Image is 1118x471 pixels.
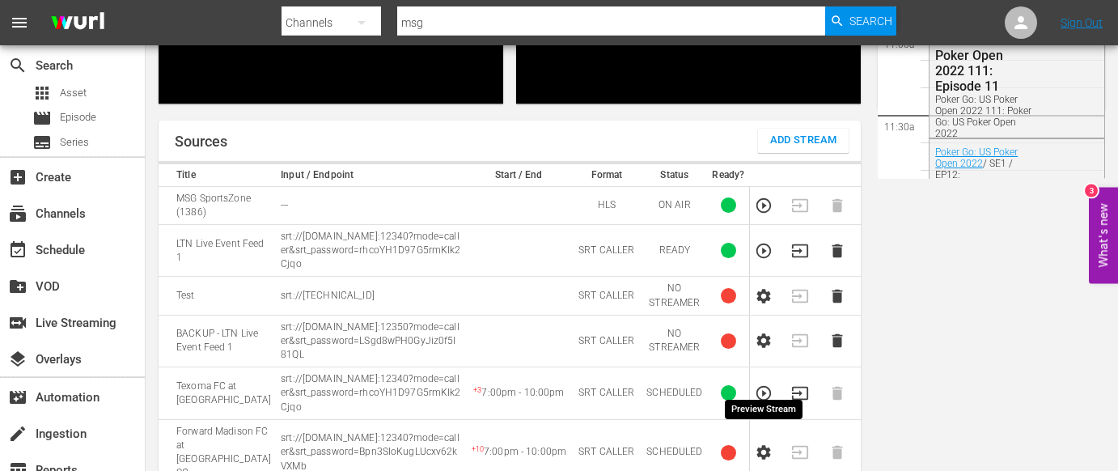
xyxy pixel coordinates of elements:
th: Start / End [466,164,571,187]
button: Add Stream [758,129,849,153]
a: Sign Out [1061,16,1103,29]
p: srt://[DOMAIN_NAME]:12340?mode=caller&srt_password=rhcoYH1D97G5rmKIk2Cjqo [281,372,461,414]
td: SRT CALLER [571,367,642,419]
td: SRT CALLER [571,315,642,367]
button: Delete [828,287,846,305]
td: --- [276,186,466,224]
span: Add Stream [770,131,837,150]
sup: + 3 [473,386,481,394]
th: Format [571,164,642,187]
div: 3 [1085,185,1098,197]
span: Asset [32,83,52,103]
button: Delete [828,332,846,350]
td: READY [642,224,707,276]
span: Schedule [8,240,28,260]
td: MSG SportsZone (1386) [159,186,276,224]
span: Live Streaming [8,313,28,333]
td: BACKUP - LTN Live Event Feed 1 [159,315,276,367]
span: Automation [8,388,28,407]
button: Transition [791,242,809,260]
span: Asset [60,85,87,101]
button: Open Feedback Widget [1089,188,1118,284]
button: Search [825,6,896,36]
button: Configure [755,332,773,350]
span: Series [32,133,52,152]
td: LTN Live Event Feed 1 [159,224,276,276]
th: Ready? [707,164,749,187]
th: Status [642,164,707,187]
td: Test [159,277,276,315]
td: ON AIR [642,186,707,224]
span: Overlays [8,350,28,369]
button: Preview Stream [755,197,773,214]
button: Delete [828,242,846,260]
td: 7:00pm - 10:00pm [466,367,571,419]
img: ans4CAIJ8jUAAAAAAAAAAAAAAAAAAAAAAAAgQb4GAAAAAAAAAAAAAAAAAAAAAAAAJMjXAAAAAAAAAAAAAAAAAAAAAAAAgAT5G... [39,4,116,42]
td: Texoma FC at [GEOGRAPHIC_DATA] [159,367,276,419]
span: VOD [8,277,28,296]
p: srt://[DOMAIN_NAME]:12340?mode=caller&srt_password=rhcoYH1D97G5rmKIk2Cjqo [281,230,461,271]
div: Poker Go: US Poker Open 2022 111: Poker Go: US Poker Open 2022 (amc_msgsportszone_1_00:54:00) [935,94,1034,151]
td: HLS [571,186,642,224]
td: SRT CALLER [571,224,642,276]
span: Channels [8,204,28,223]
span: Series [60,134,89,151]
span: Create [8,168,28,187]
th: Input / Endpoint [276,164,466,187]
p: srt://[DOMAIN_NAME]:12350?mode=caller&srt_password=LSgd8wPH0GyJiz0f5I81QL [281,320,461,362]
td: NO STREAMER [642,315,707,367]
td: SCHEDULED [642,367,707,419]
div: / SE1 / EP12: [935,146,1034,242]
span: Ingestion [8,424,28,443]
th: Title [159,164,276,187]
sup: + 10 [472,445,484,453]
span: Search [849,6,892,36]
button: Configure [755,287,773,305]
span: menu [10,13,29,32]
span: Episode [32,108,52,128]
a: Poker Go: US Poker Open 2022 [935,146,1018,169]
h1: Sources [175,134,227,150]
button: Configure [755,443,773,461]
button: Transition [791,384,809,402]
div: Poker Go: US Poker Open 2022 111: Episode 11 [935,32,1034,94]
td: NO STREAMER [642,277,707,315]
td: SRT CALLER [571,277,642,315]
p: srt://[TECHNICAL_ID] [281,289,461,303]
span: Episode [60,109,96,125]
span: Search [8,56,28,75]
button: Preview Stream [755,242,773,260]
